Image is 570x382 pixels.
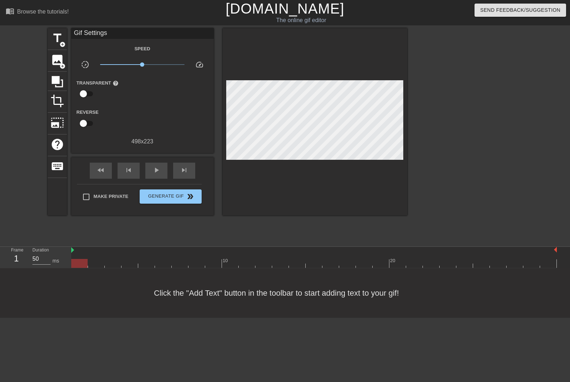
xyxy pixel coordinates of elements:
[193,16,409,25] div: The online gif editor
[223,257,229,264] div: 10
[17,9,69,15] div: Browse the tutorials!
[11,252,22,265] div: 1
[94,193,129,200] span: Make Private
[152,166,161,174] span: play_arrow
[51,53,64,67] span: image
[6,7,69,18] a: Browse the tutorials!
[97,166,105,174] span: fast_rewind
[180,166,188,174] span: skip_next
[32,248,49,253] label: Duration
[142,192,198,201] span: Generate Gif
[140,189,201,204] button: Generate Gif
[186,192,195,201] span: double_arrow
[6,7,14,15] span: menu_book
[134,45,150,52] label: Speed
[480,6,560,15] span: Send Feedback/Suggestion
[195,60,204,69] span: speed
[6,247,27,268] div: Frame
[226,1,344,16] a: [DOMAIN_NAME]
[77,80,119,87] label: Transparent
[81,60,89,69] span: slow_motion_video
[475,4,566,17] button: Send Feedback/Suggestion
[124,166,133,174] span: skip_previous
[51,31,64,45] span: title
[59,41,66,47] span: add_circle
[77,109,99,116] label: Reverse
[554,247,557,253] img: bound-end.png
[52,257,59,265] div: ms
[51,116,64,129] span: photo_size_select_large
[59,63,66,69] span: add_circle
[51,94,64,108] span: crop
[113,80,119,86] span: help
[71,28,214,39] div: Gif Settings
[51,159,64,173] span: keyboard
[71,137,214,146] div: 498 x 223
[390,257,397,264] div: 20
[51,138,64,151] span: help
